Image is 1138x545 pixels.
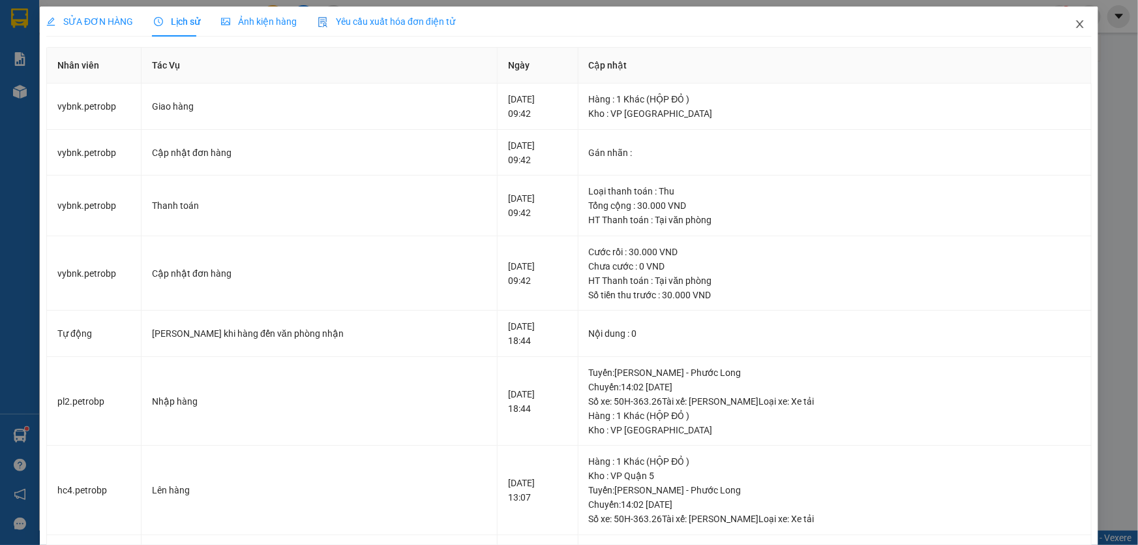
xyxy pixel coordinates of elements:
[589,483,1081,526] div: Tuyến : [PERSON_NAME] - Phước Long Chuyến: 14:02 [DATE] Số xe: 50H-363.26 Tài xế: [PERSON_NAME] ...
[47,48,142,84] th: Nhân viên
[589,423,1081,437] div: Kho : VP [GEOGRAPHIC_DATA]
[498,48,578,84] th: Ngày
[221,17,230,26] span: picture
[589,259,1081,273] div: Chưa cước : 0 VND
[221,16,297,27] span: Ảnh kiện hàng
[47,236,142,311] td: vybnk.petrobp
[47,130,142,176] td: vybnk.petrobp
[154,17,163,26] span: clock-circle
[508,191,567,220] div: [DATE] 09:42
[589,273,1081,288] div: HT Thanh toán : Tại văn phòng
[589,245,1081,259] div: Cước rồi : 30.000 VND
[578,48,1092,84] th: Cập nhật
[508,92,567,121] div: [DATE] 09:42
[152,198,487,213] div: Thanh toán
[589,184,1081,198] div: Loại thanh toán : Thu
[589,409,1081,423] div: Hàng : 1 Khác (HỘP ĐỎ )
[508,138,567,167] div: [DATE] 09:42
[1062,7,1098,43] button: Close
[152,99,487,114] div: Giao hàng
[152,326,487,341] div: [PERSON_NAME] khi hàng đến văn phòng nhận
[152,483,487,497] div: Lên hàng
[589,366,1081,409] div: Tuyến : [PERSON_NAME] - Phước Long Chuyến: 14:02 [DATE] Số xe: 50H-363.26 Tài xế: [PERSON_NAME] ...
[152,146,487,160] div: Cập nhật đơn hàng
[589,146,1081,160] div: Gán nhãn :
[47,357,142,446] td: pl2.petrobp
[589,213,1081,227] div: HT Thanh toán : Tại văn phòng
[589,92,1081,106] div: Hàng : 1 Khác (HỘP ĐỎ )
[47,311,142,357] td: Tự động
[318,16,455,27] span: Yêu cầu xuất hóa đơn điện tử
[47,176,142,236] td: vybnk.petrobp
[1075,19,1085,29] span: close
[589,326,1081,341] div: Nội dung : 0
[508,476,567,505] div: [DATE] 13:07
[142,48,498,84] th: Tác Vụ
[154,16,200,27] span: Lịch sử
[589,198,1081,213] div: Tổng cộng : 30.000 VND
[47,84,142,130] td: vybnk.petrobp
[589,106,1081,121] div: Kho : VP [GEOGRAPHIC_DATA]
[152,394,487,409] div: Nhập hàng
[318,17,328,27] img: icon
[47,446,142,535] td: hc4.petrobp
[46,16,133,27] span: SỬA ĐƠN HÀNG
[508,387,567,416] div: [DATE] 18:44
[589,454,1081,469] div: Hàng : 1 Khác (HỘP ĐỎ )
[508,259,567,288] div: [DATE] 09:42
[46,17,55,26] span: edit
[589,288,1081,302] div: Số tiền thu trước : 30.000 VND
[152,266,487,281] div: Cập nhật đơn hàng
[589,469,1081,483] div: Kho : VP Quận 5
[508,319,567,348] div: [DATE] 18:44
